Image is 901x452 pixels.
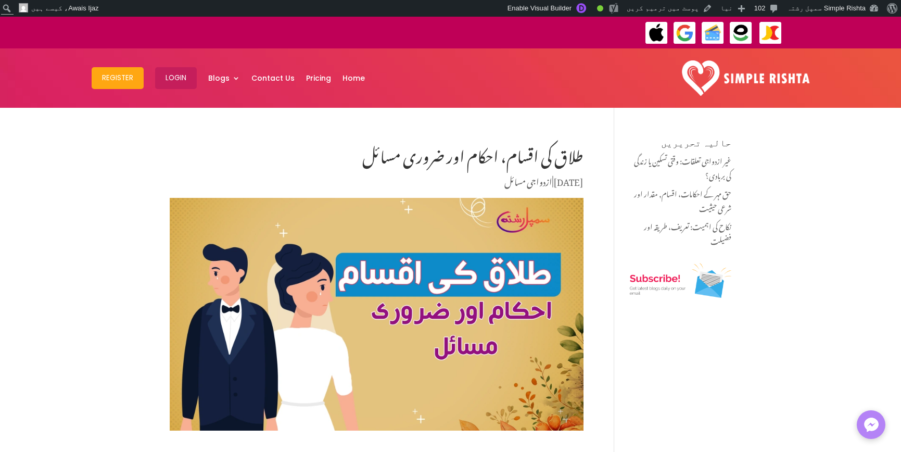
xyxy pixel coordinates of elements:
[306,51,331,105] a: Pricing
[92,67,144,89] button: Register
[861,415,882,435] img: Messenger
[170,174,583,195] p: |
[170,138,583,174] h1: طلاق کی اقسام، احکام اور ضروری مسائل
[673,21,696,45] img: GooglePay-icon
[759,21,782,45] img: JazzCash-icon
[701,21,725,45] img: Credit Cards
[155,67,197,89] button: Login
[251,51,295,105] a: Contact Us
[208,51,240,105] a: Blogs
[504,169,552,191] a: ازدواجی مسائل
[92,51,144,105] a: Register
[729,21,753,45] img: EasyPaisa-icon
[68,4,98,12] span: Awais Ijaz
[634,150,731,183] a: غیر ازدواجی تعلقات: وقتی تسکین یا زندگی کی بربادی؟
[634,183,731,216] a: حق مہر کے احکامات، اقسام, مقدار اور شرعی حیثیت
[597,5,603,11] div: Good
[155,51,197,105] a: Login
[630,138,731,153] h4: حالیہ تحریریں
[644,216,731,249] a: نکاح کی اہمیت: تعریف، طریقہ اور فضیلت
[553,169,583,191] span: [DATE]
[342,51,365,105] a: Home
[645,21,668,45] img: ApplePay-icon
